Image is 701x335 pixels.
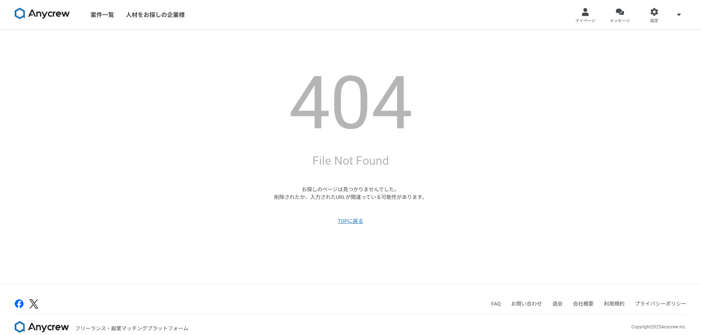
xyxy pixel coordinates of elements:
[552,301,563,307] a: 退会
[610,18,630,24] span: メッセージ
[511,301,542,307] a: お問い合わせ
[604,301,624,307] a: 利用規約
[650,18,658,24] span: 設定
[274,186,427,201] p: お探しのページは見つかりませんでした。 削除されたか、入力されたURLが間違っている可能性があります。
[312,152,389,170] h2: File Not Found
[491,301,501,307] a: FAQ
[75,325,188,332] p: フリーランス・副業マッチングプラットフォーム
[15,8,70,19] img: 8DqYSo04kwAAAAASUVORK5CYII=
[575,18,595,24] span: マイページ
[15,299,24,308] img: facebook-2adfd474.png
[635,301,686,307] a: プライバシーポリシー
[573,301,594,307] a: 会社概要
[15,321,69,333] img: 8DqYSo04kwAAAAASUVORK5CYII=
[631,324,686,330] p: Copyright 2025 Anycrew inc.
[338,217,363,225] a: TOPに戻る
[29,299,38,309] img: x-391a3a86.png
[289,67,413,140] h1: 404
